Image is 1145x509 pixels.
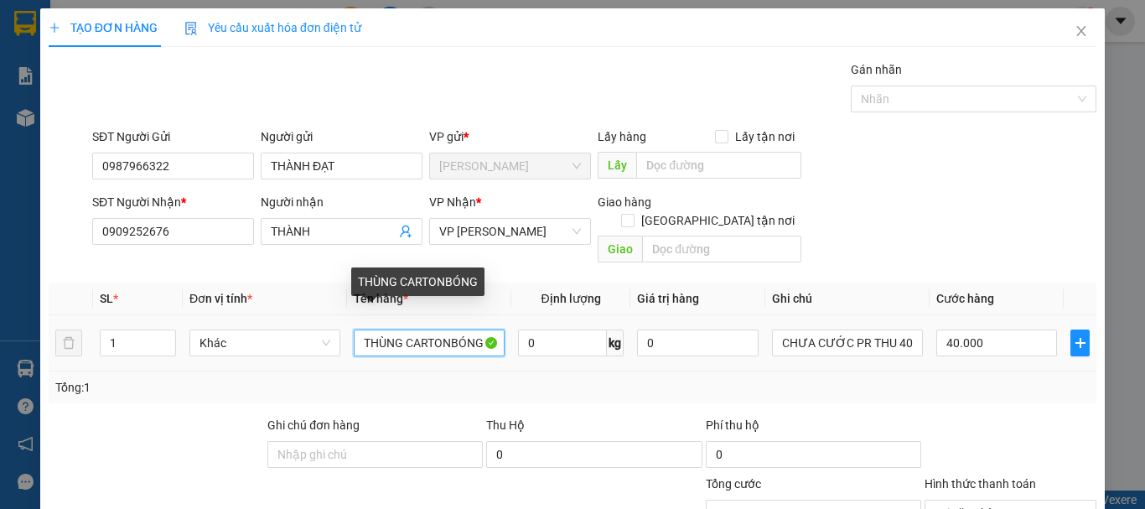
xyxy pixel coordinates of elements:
span: TẠO ĐƠN HÀNG [49,21,158,34]
span: Hồ Chí Minh [439,153,581,179]
span: VP Phan Rang [439,219,581,244]
span: Nhận: [160,16,200,34]
div: Người gửi [261,127,422,146]
input: Ghi Chú [772,330,923,356]
img: icon [184,22,198,35]
div: 0778800999 [14,92,148,116]
span: SL [100,292,113,305]
span: [GEOGRAPHIC_DATA] tận nơi [635,211,801,230]
label: Gán nhãn [851,63,902,76]
span: user-add [399,225,412,238]
button: Close [1058,8,1105,55]
span: plus [1071,336,1089,350]
span: Lấy tận nơi [728,127,801,146]
div: Phí thu hộ [706,416,921,441]
div: MẮT KÍNH [PERSON_NAME] [14,52,148,92]
span: close [1075,24,1088,38]
span: Lấy hàng [598,130,646,143]
span: DĐ: [160,107,184,125]
button: plus [1070,330,1090,356]
span: Đơn vị tính [189,292,252,305]
span: Tổng cước [706,477,761,491]
button: delete [55,330,82,356]
span: Định lượng [541,292,600,305]
span: Thu Hộ [486,418,525,432]
span: Giá trị hàng [637,292,699,305]
span: VP Nhận [429,195,476,209]
div: THÙNG CARTONBÓNG [351,267,484,296]
div: Tổng: 1 [55,378,443,397]
input: VD: Bàn, Ghế [354,330,505,356]
div: SĐT Người Gửi [92,127,254,146]
div: VP gửi [429,127,591,146]
span: plus [49,22,60,34]
input: Ghi chú đơn hàng [267,441,483,468]
div: [PERSON_NAME] [14,14,148,52]
div: VP [PERSON_NAME] [160,14,295,55]
span: Giao hàng [598,195,651,209]
div: Người nhận [261,193,422,211]
span: Gửi: [14,14,40,32]
div: QUANG [160,55,295,75]
div: 0975187781 [160,75,295,98]
span: Khác [199,330,330,356]
span: ĐL NHÂN LƯỢNG [160,98,292,157]
span: Lấy [598,152,636,179]
th: Ghi chú [765,283,930,315]
label: Ghi chú đơn hàng [267,418,360,432]
input: Dọc đường [642,236,801,262]
div: SĐT Người Nhận [92,193,254,211]
span: Giao [598,236,642,262]
span: Yêu cầu xuất hóa đơn điện tử [184,21,361,34]
label: Hình thức thanh toán [925,477,1036,491]
span: kg [607,330,624,356]
input: Dọc đường [636,152,801,179]
input: 0 [637,330,758,356]
span: Cước hàng [936,292,994,305]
